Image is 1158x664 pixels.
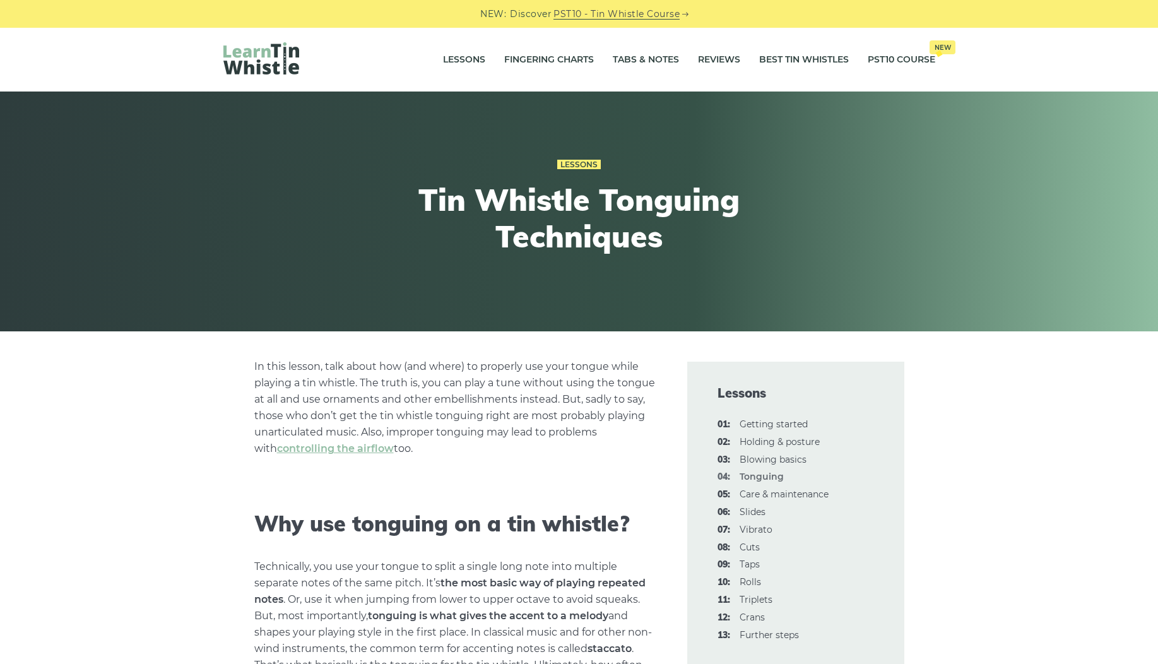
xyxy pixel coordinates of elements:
h2: Why use tonguing on a tin whistle? [254,511,657,537]
span: 07: [718,523,730,538]
strong: Tonguing [740,471,784,482]
a: 13:Further steps [740,629,799,641]
span: 04: [718,470,730,485]
a: 01:Getting started [740,418,808,430]
span: New [930,40,955,54]
a: 10:Rolls [740,576,761,588]
span: Lessons [718,384,874,402]
span: 01: [718,417,730,432]
span: 10: [718,575,730,590]
a: Lessons [443,44,485,76]
a: Reviews [698,44,740,76]
a: Best Tin Whistles [759,44,849,76]
strong: tonguing is what gives the accent to a melody [368,610,608,622]
span: 05: [718,487,730,502]
a: 05:Care & maintenance [740,489,829,500]
strong: the most basic way of playing repeated notes [254,577,646,605]
h1: Tin Whistle Tonguing Techniques [347,182,812,254]
a: PST10 CourseNew [868,44,935,76]
span: 02: [718,435,730,450]
a: 07:Vibrato [740,524,772,535]
a: 02:Holding & posture [740,436,820,448]
a: Fingering Charts [504,44,594,76]
span: 08: [718,540,730,555]
p: In this lesson, talk about how (and where) to properly use your tongue while playing a tin whistl... [254,359,657,457]
span: 12: [718,610,730,625]
span: 03: [718,453,730,468]
span: 06: [718,505,730,520]
span: 11: [718,593,730,608]
a: Tabs & Notes [613,44,679,76]
a: 03:Blowing basics [740,454,806,465]
a: 09:Taps [740,559,760,570]
span: 09: [718,557,730,572]
a: 08:Cuts [740,542,760,553]
strong: staccato [588,643,632,655]
a: Lessons [557,160,601,170]
a: controlling the airflow [277,442,394,454]
span: 13: [718,628,730,643]
a: 11:Triplets [740,594,772,605]
a: 06:Slides [740,506,765,518]
a: 12:Crans [740,612,765,623]
img: LearnTinWhistle.com [223,42,299,74]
